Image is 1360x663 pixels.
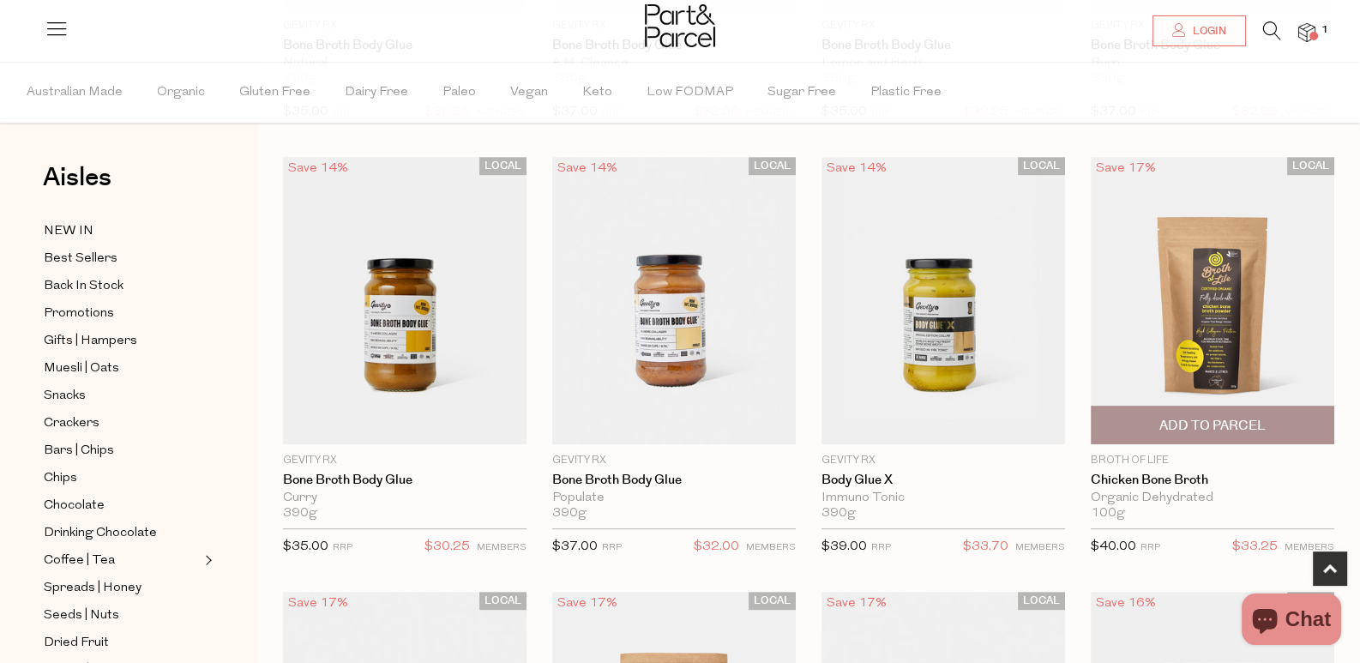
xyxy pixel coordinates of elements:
[477,543,527,552] small: MEMBERS
[1317,22,1333,38] span: 1
[44,385,200,407] a: Snacks
[44,358,200,379] a: Muesli | Oats
[552,473,796,488] a: Bone Broth Body Glue
[44,248,200,269] a: Best Sellers
[1152,15,1246,46] a: Login
[552,540,598,553] span: $37.00
[44,304,114,324] span: Promotions
[44,578,141,599] span: Spreads | Honey
[1091,592,1161,615] div: Save 16%
[510,63,548,123] span: Vegan
[749,592,796,610] span: LOCAL
[1237,594,1346,649] inbox-online-store-chat: Shopify online store chat
[44,496,105,516] span: Chocolate
[645,4,715,47] img: Part&Parcel
[552,592,623,615] div: Save 17%
[44,330,200,352] a: Gifts | Hampers
[157,63,205,123] span: Organic
[1188,24,1226,39] span: Login
[1287,592,1334,610] span: LOCAL
[582,63,612,123] span: Keto
[821,491,1065,506] div: Immuno Tonic
[44,606,119,626] span: Seeds | Nuts
[442,63,476,123] span: Paleo
[43,165,111,208] a: Aisles
[424,536,470,558] span: $30.25
[44,249,117,269] span: Best Sellers
[44,551,115,571] span: Coffee | Tea
[44,220,200,242] a: NEW IN
[1091,540,1136,553] span: $40.00
[963,536,1008,558] span: $33.70
[1091,506,1125,521] span: 100g
[44,550,200,571] a: Coffee | Tea
[44,221,93,242] span: NEW IN
[44,303,200,324] a: Promotions
[27,63,123,123] span: Australian Made
[44,359,119,379] span: Muesli | Oats
[821,540,867,553] span: $39.00
[821,157,1065,444] img: Body Glue X
[283,491,527,506] div: Curry
[44,523,157,544] span: Drinking Chocolate
[1159,417,1266,435] span: Add To Parcel
[283,506,317,521] span: 390g
[1018,592,1065,610] span: LOCAL
[1285,543,1334,552] small: MEMBERS
[201,550,213,570] button: Expand/Collapse Coffee | Tea
[44,468,77,489] span: Chips
[44,495,200,516] a: Chocolate
[1091,473,1334,488] a: Chicken Bone Broth
[1287,157,1334,175] span: LOCAL
[552,491,796,506] div: Populate
[552,453,796,468] p: Gevity RX
[1091,491,1334,506] div: Organic Dehydrated
[694,536,739,558] span: $32.00
[1018,157,1065,175] span: LOCAL
[283,473,527,488] a: Bone Broth Body Glue
[44,441,114,461] span: Bars | Chips
[283,453,527,468] p: Gevity RX
[821,592,892,615] div: Save 17%
[821,157,892,180] div: Save 14%
[821,506,856,521] span: 390g
[1140,543,1160,552] small: RRP
[821,473,1065,488] a: Body Glue X
[44,633,109,654] span: Dried Fruit
[1091,157,1334,444] img: Chicken Bone Broth
[44,440,200,461] a: Bars | Chips
[767,63,836,123] span: Sugar Free
[552,506,587,521] span: 390g
[43,159,111,196] span: Aisles
[647,63,733,123] span: Low FODMAP
[1091,406,1334,444] button: Add To Parcel
[239,63,310,123] span: Gluten Free
[345,63,408,123] span: Dairy Free
[479,157,527,175] span: LOCAL
[1091,453,1334,468] p: Broth of Life
[1091,157,1161,180] div: Save 17%
[44,386,86,407] span: Snacks
[1015,543,1065,552] small: MEMBERS
[283,157,353,180] div: Save 14%
[44,413,200,434] a: Crackers
[479,592,527,610] span: LOCAL
[552,157,796,444] img: Bone Broth Body Glue
[1232,536,1278,558] span: $33.25
[44,276,123,297] span: Back In Stock
[44,467,200,489] a: Chips
[44,577,200,599] a: Spreads | Honey
[283,592,353,615] div: Save 17%
[746,543,796,552] small: MEMBERS
[44,605,200,626] a: Seeds | Nuts
[333,543,352,552] small: RRP
[44,331,137,352] span: Gifts | Hampers
[44,413,99,434] span: Crackers
[283,157,527,444] img: Bone Broth Body Glue
[44,522,200,544] a: Drinking Chocolate
[283,540,328,553] span: $35.00
[552,157,623,180] div: Save 14%
[602,543,622,552] small: RRP
[44,632,200,654] a: Dried Fruit
[749,157,796,175] span: LOCAL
